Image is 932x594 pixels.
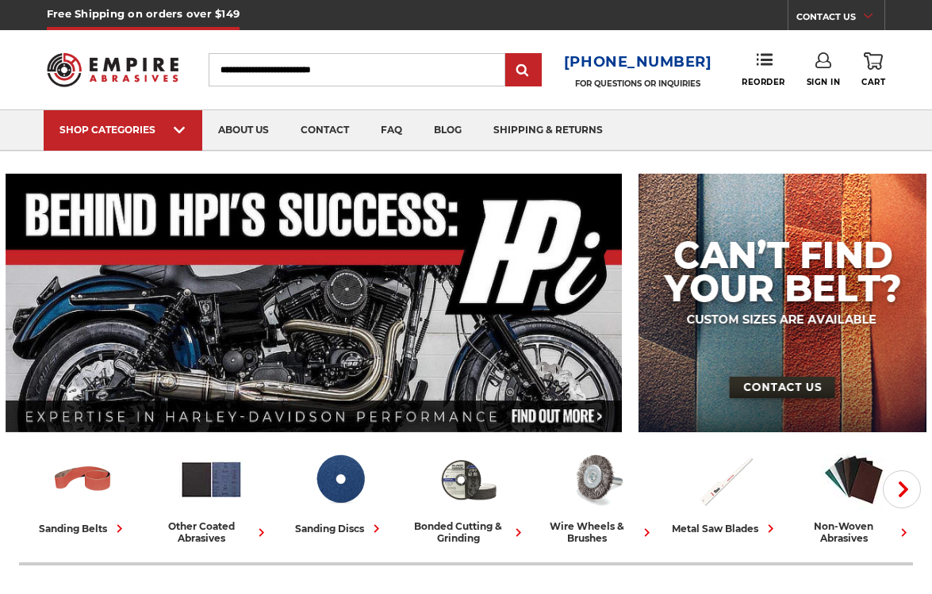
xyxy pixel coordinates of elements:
button: Next [883,470,921,508]
a: wire wheels & brushes [539,446,655,544]
div: wire wheels & brushes [539,520,655,544]
img: Banner for an interview featuring Horsepower Inc who makes Harley performance upgrades featured o... [6,174,622,432]
div: metal saw blades [672,520,779,537]
div: bonded cutting & grinding [411,520,527,544]
div: SHOP CATEGORIES [59,124,186,136]
div: sanding belts [39,520,128,537]
img: Bonded Cutting & Grinding [435,446,501,512]
div: non-woven abrasives [796,520,912,544]
img: Empire Abrasives [47,44,178,96]
a: non-woven abrasives [796,446,912,544]
a: other coated abrasives [154,446,270,544]
a: CONTACT US [796,8,884,30]
a: about us [202,110,285,151]
a: Cart [861,52,885,87]
img: Non-woven Abrasives [821,446,887,512]
img: Other Coated Abrasives [178,446,244,512]
img: Sanding Belts [50,446,116,512]
img: Wire Wheels & Brushes [564,446,630,512]
a: Reorder [742,52,785,86]
a: [PHONE_NUMBER] [564,51,712,74]
span: Reorder [742,77,785,87]
a: contact [285,110,365,151]
img: promo banner for custom belts. [639,174,926,432]
a: blog [418,110,478,151]
p: FOR QUESTIONS OR INQUIRIES [564,79,712,89]
img: Sanding Discs [307,446,373,512]
img: Metal Saw Blades [692,446,758,512]
span: Sign In [807,77,841,87]
div: other coated abrasives [154,520,270,544]
a: sanding discs [282,446,398,537]
a: bonded cutting & grinding [411,446,527,544]
a: sanding belts [25,446,141,537]
input: Submit [508,55,539,86]
a: metal saw blades [668,446,784,537]
span: Cart [861,77,885,87]
a: faq [365,110,418,151]
div: sanding discs [295,520,385,537]
a: shipping & returns [478,110,619,151]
